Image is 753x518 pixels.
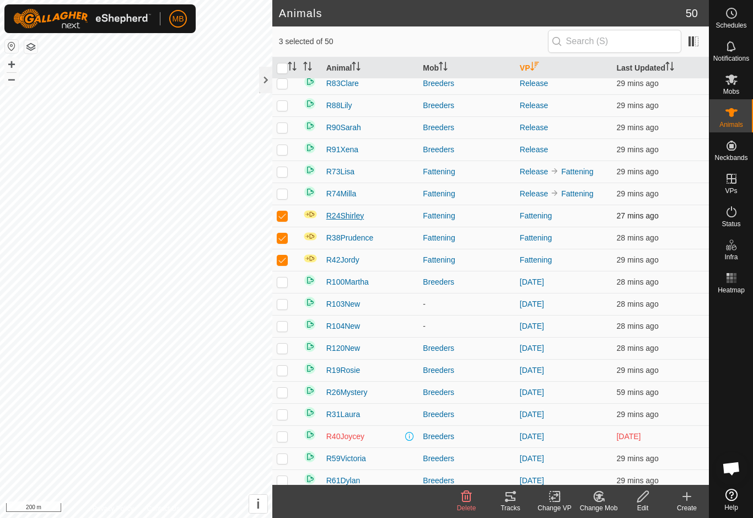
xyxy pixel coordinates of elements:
span: R104New [326,321,360,332]
img: returning on [303,450,316,463]
span: R31Laura [326,409,361,420]
div: Fattening [423,254,511,266]
span: 29 Sep 2025 at 11:33 am [616,322,658,330]
a: Fattening [561,189,593,198]
img: returning on [303,119,316,132]
div: Breeders [423,365,511,376]
img: returning on [303,362,316,375]
span: 29 Sep 2025 at 11:33 am [616,476,658,485]
span: 29 Sep 2025 at 11:34 am [616,233,658,242]
a: Fattening [561,167,593,176]
div: Tracks [488,503,533,513]
span: R42Jordy [326,254,359,266]
span: R91Xena [326,144,358,156]
p-sorticon: Activate to sort [665,63,674,72]
div: Breeders [423,276,511,288]
a: [DATE] [520,432,544,441]
a: Privacy Policy [93,504,134,514]
a: [DATE] [520,322,544,330]
a: [DATE] [520,454,544,463]
img: returning on [303,185,316,199]
span: MB [173,13,184,25]
img: returning on [303,406,316,419]
span: Heatmap [718,287,745,293]
button: i [249,495,267,513]
div: Change Mob [577,503,621,513]
span: 29 Sep 2025 at 11:33 am [616,300,658,308]
div: Breeders [423,100,511,111]
a: Release [520,79,548,88]
span: R24Shirley [326,210,364,222]
span: R26Mystery [326,387,368,398]
img: In Progress [303,210,318,219]
div: Breeders [423,78,511,89]
input: Search (S) [548,30,681,53]
div: Breeders [423,144,511,156]
img: returning on [303,141,316,154]
a: [DATE] [520,277,544,286]
span: Status [722,221,740,227]
p-sorticon: Activate to sort [303,63,312,72]
a: [DATE] [520,300,544,308]
a: [DATE] [520,476,544,485]
div: - [423,298,511,310]
span: VPs [725,188,737,194]
img: returning on [303,274,316,287]
img: returning on [303,296,316,309]
span: Animals [719,121,743,128]
a: Fattening [520,255,552,264]
span: R83Clare [326,78,359,89]
span: R103New [326,298,360,310]
img: to [550,189,559,197]
img: returning on [303,428,316,441]
span: Delete [457,504,476,512]
span: 29 Sep 2025 at 11:33 am [616,189,658,198]
p-sorticon: Activate to sort [530,63,539,72]
img: returning on [303,75,316,88]
span: R59Victoria [326,453,366,464]
span: 3 selected of 50 [279,36,548,47]
span: R100Martha [326,276,369,288]
span: 29 Sep 2025 at 11:33 am [616,344,658,353]
div: Change VP [533,503,577,513]
span: 50 [686,5,698,22]
span: Schedules [716,22,746,29]
span: R38Prudence [326,232,374,244]
a: [DATE] [520,366,544,375]
img: In Progress [303,254,318,263]
div: Fattening [423,166,511,178]
span: 29 Sep 2025 at 11:33 am [616,366,658,375]
span: R61Dylan [326,475,360,487]
span: 29 Sep 2025 at 11:33 am [616,167,658,176]
a: [DATE] [520,388,544,397]
a: Help [709,484,753,515]
div: Breeders [423,387,511,398]
div: Open chat [715,452,748,485]
a: Release [520,167,548,176]
span: Neckbands [714,154,747,161]
span: Infra [724,254,738,260]
div: Breeders [423,343,511,354]
span: R40Joycey [326,431,364,442]
span: 29 Sep 2025 at 11:33 am [616,454,658,463]
a: Release [520,101,548,110]
span: i [256,496,260,511]
span: 29 Sep 2025 at 11:34 am [616,211,658,220]
a: Fattening [520,233,552,242]
p-sorticon: Activate to sort [288,63,297,72]
a: [DATE] [520,344,544,353]
img: returning on [303,97,316,110]
img: In Progress [303,232,318,241]
div: Create [665,503,709,513]
img: to [550,167,559,175]
a: Contact Us [147,504,180,514]
img: returning on [303,472,316,485]
img: Gallagher Logo [13,9,151,29]
span: Mobs [723,88,739,95]
span: R73Lisa [326,166,354,178]
span: 29 Sep 2025 at 11:32 am [616,410,658,419]
h2: Animals [279,7,686,20]
div: Breeders [423,475,511,487]
button: Map Layers [24,40,37,54]
span: 29 Sep 2025 at 11:33 am [616,79,658,88]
